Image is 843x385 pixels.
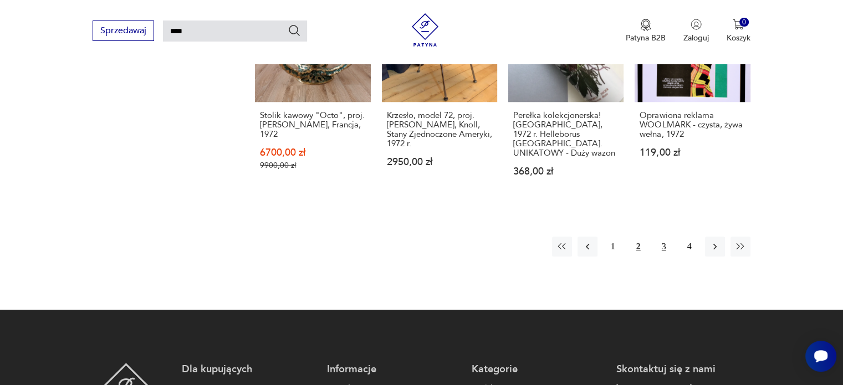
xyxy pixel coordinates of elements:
a: Ikona medaluPatyna B2B [626,19,666,43]
p: Skontaktuj się z nami [616,363,750,376]
img: Ikona koszyka [733,19,744,30]
button: Zaloguj [683,19,709,43]
p: Kategorie [472,363,605,376]
p: 368,00 zł [513,167,619,176]
button: Szukaj [288,24,301,37]
button: 4 [679,237,699,256]
p: Zaloguj [683,33,709,43]
button: Sprzedawaj [93,20,154,41]
p: Koszyk [727,33,750,43]
p: 6700,00 zł [260,148,365,157]
button: 3 [654,237,674,256]
button: Patyna B2B [626,19,666,43]
p: 119,00 zł [640,148,745,157]
h3: Oprawiona reklama WOOLMARK - czysta, żywa wełna, 1972 [640,111,745,139]
iframe: Smartsupp widget button [805,341,836,372]
img: Ikonka użytkownika [691,19,702,30]
p: 2950,00 zł [387,157,492,167]
h3: Perełka kolekcjonerska! [GEOGRAPHIC_DATA], 1972 r. Helleborus [GEOGRAPHIC_DATA]. UNIKATOWY - Duży... [513,111,619,158]
button: 0Koszyk [727,19,750,43]
p: Dla kupujących [182,363,315,376]
img: Patyna - sklep z meblami i dekoracjami vintage [408,13,442,47]
h3: Krzesło, model 72, proj. [PERSON_NAME], Knoll, Stany Zjednoczone Ameryki, 1972 r. [387,111,492,148]
button: 1 [603,237,623,256]
p: Informacje [327,363,461,376]
img: Ikona medalu [640,19,651,31]
p: Patyna B2B [626,33,666,43]
a: Sprzedawaj [93,28,154,35]
button: 2 [629,237,648,256]
div: 0 [739,18,749,27]
h3: Stolik kawowy "Octo", proj. [PERSON_NAME], Francja, 1972 [260,111,365,139]
p: 9900,00 zł [260,161,365,170]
